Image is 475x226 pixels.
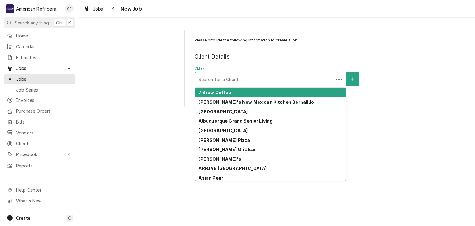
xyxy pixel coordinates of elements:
button: Create New Client [346,72,359,86]
strong: ARRIVE [GEOGRAPHIC_DATA] [199,166,267,171]
strong: [PERSON_NAME]'s [199,156,241,162]
a: Clients [4,138,75,149]
strong: [PERSON_NAME] Pizza [199,137,250,143]
span: Clients [16,140,72,147]
strong: 7 Brew Coffee [199,90,231,95]
a: Reports [4,161,75,171]
span: What's New [16,198,71,204]
div: Job Create/Update Form [195,37,360,86]
a: Job Series [4,85,75,95]
span: Vendors [16,129,72,136]
span: Estimates [16,54,72,61]
div: American Refrigeration LLC's Avatar [6,4,14,13]
svg: Create New Client [351,77,354,81]
button: Search anythingCtrlK [4,17,75,28]
span: Jobs [16,76,72,82]
a: Bills [4,117,75,127]
span: Create [16,215,30,221]
div: Job Create/Update [184,30,370,107]
div: CP [65,4,74,13]
label: Client [195,66,360,71]
a: Go to Help Center [4,185,75,195]
a: Go to What's New [4,196,75,206]
span: Help Center [16,187,71,193]
button: Navigate back [109,4,118,14]
span: New Job [118,5,142,13]
a: Invoices [4,95,75,105]
span: Search anything [15,20,49,26]
a: Jobs [4,74,75,84]
div: A [6,4,14,13]
span: Pricebook [16,151,63,158]
span: Jobs [16,65,63,72]
strong: [GEOGRAPHIC_DATA] [199,109,248,114]
a: Calendar [4,41,75,52]
strong: [GEOGRAPHIC_DATA] [199,128,248,133]
a: Go to Jobs [4,63,75,73]
span: Reports [16,163,72,169]
div: Client [195,66,360,86]
a: Purchase Orders [4,106,75,116]
span: Job Series [16,87,72,93]
span: C [68,215,71,221]
strong: [PERSON_NAME]'s New Mexican Kitchen Bernalillo [199,99,314,105]
a: Vendors [4,128,75,138]
span: Purchase Orders [16,108,72,114]
span: Jobs [93,6,103,12]
span: Bills [16,119,72,125]
span: Calendar [16,43,72,50]
strong: [PERSON_NAME] Grill Bar [199,147,256,152]
div: American Refrigeration LLC [16,6,62,12]
div: Cordel Pyle's Avatar [65,4,74,13]
strong: Albuquerque Grand Senior Living [199,118,272,124]
span: Home [16,33,72,39]
p: Please provide the following information to create a job: [195,37,360,43]
legend: Client Details [195,53,360,61]
span: Ctrl [56,20,64,26]
span: Invoices [16,97,72,103]
a: Estimates [4,52,75,63]
strong: Asian Pear [199,175,223,180]
a: Jobs [81,4,106,14]
span: K [68,20,71,26]
a: Home [4,31,75,41]
a: Go to Pricebook [4,149,75,159]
